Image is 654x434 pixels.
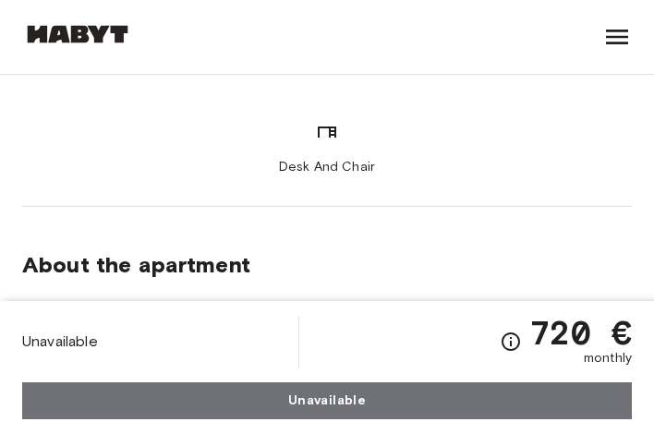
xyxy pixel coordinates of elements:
span: Unavailable [22,332,98,352]
span: 720 € [529,316,632,349]
svg: Check cost overview for full price breakdown. Please note that discounts apply to new joiners onl... [500,331,522,353]
img: Habyt [22,25,133,43]
span: Desk And Chair [279,158,375,176]
span: About the apartment [22,251,250,279]
span: monthly [584,349,632,368]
